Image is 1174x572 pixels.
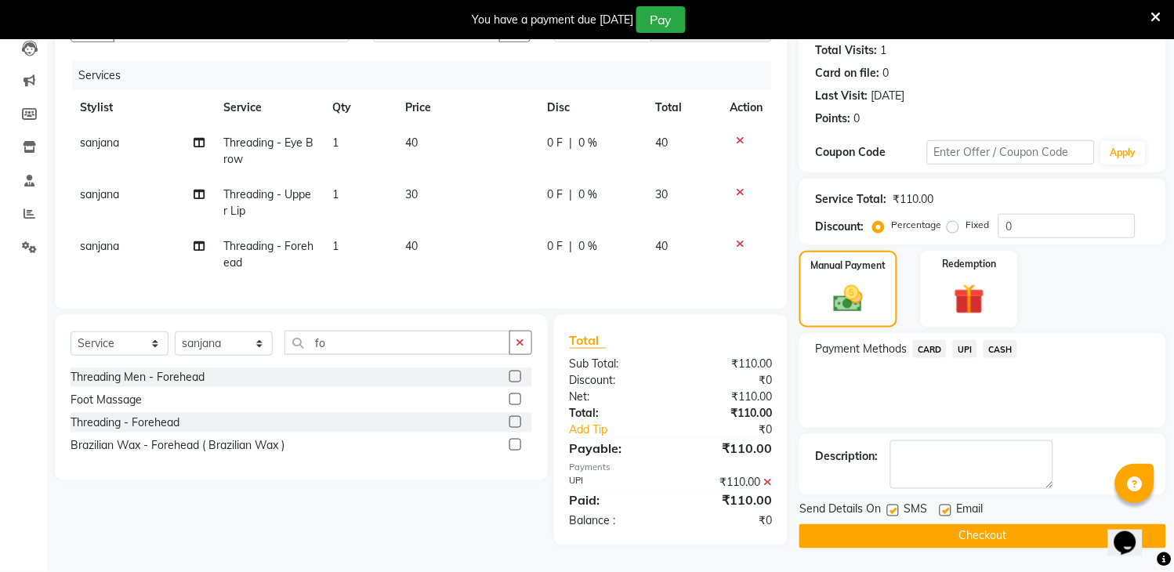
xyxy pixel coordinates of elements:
div: Service Total: [815,191,886,208]
span: 0 F [547,238,563,255]
div: Sub Total: [558,356,671,372]
div: Points: [815,110,850,127]
span: sanjana [80,187,119,201]
div: You have a payment due [DATE] [472,12,633,28]
span: CASH [984,340,1017,358]
div: Brazilian Wax - Forehead ( Brazilian Wax ) [71,437,284,454]
input: Enter Offer / Coupon Code [927,140,1095,165]
span: Payment Methods [815,341,907,357]
span: Threading - Eye Brow [223,136,313,166]
span: UPI [953,340,977,358]
div: Discount: [558,372,671,389]
div: Net: [558,389,671,405]
input: Search or Scan [284,331,510,355]
div: 0 [882,65,889,81]
div: ₹110.00 [671,405,784,422]
div: Services [72,61,784,90]
div: Total Visits: [815,42,877,59]
th: Price [397,90,538,125]
img: _cash.svg [824,282,871,316]
th: Action [720,90,772,125]
span: 0 % [578,238,597,255]
iframe: chat widget [1108,509,1158,556]
span: sanjana [80,136,119,150]
th: Qty [324,90,397,125]
span: 1 [333,187,339,201]
div: ₹110.00 [671,491,784,510]
div: Total: [558,405,671,422]
label: Fixed [966,218,989,232]
span: Threading - Forehead [223,239,313,270]
label: Manual Payment [811,259,886,273]
label: Redemption [942,257,996,271]
span: 0 % [578,135,597,151]
img: _gift.svg [944,281,994,318]
span: Email [956,501,983,521]
a: Add Tip [558,422,690,438]
span: 0 % [578,186,597,203]
th: Service [214,90,324,125]
div: ₹0 [671,372,784,389]
span: Send Details On [799,501,881,521]
div: Balance : [558,513,671,530]
span: 30 [656,187,669,201]
div: Foot Massage [71,392,142,408]
div: Payments [570,461,773,474]
span: | [569,238,572,255]
th: Disc [538,90,646,125]
button: Checkout [799,524,1166,548]
div: 1 [880,42,886,59]
div: [DATE] [871,88,904,104]
div: Paid: [558,491,671,510]
span: 0 F [547,135,563,151]
div: ₹110.00 [893,191,933,208]
div: ₹110.00 [671,439,784,458]
div: ₹110.00 [671,389,784,405]
div: ₹110.00 [671,356,784,372]
div: ₹110.00 [671,474,784,491]
span: 1 [333,239,339,253]
span: 40 [406,136,419,150]
div: 0 [853,110,860,127]
span: | [569,135,572,151]
div: Payable: [558,439,671,458]
span: Threading - Upper Lip [223,187,311,218]
span: sanjana [80,239,119,253]
span: 0 F [547,186,563,203]
div: Last Visit: [815,88,868,104]
span: 40 [656,239,669,253]
span: 30 [406,187,419,201]
div: Coupon Code [815,144,927,161]
th: Total [647,90,720,125]
span: 40 [406,239,419,253]
span: CARD [913,340,947,358]
button: Apply [1101,141,1146,165]
button: Pay [636,6,686,33]
div: Threading - Forehead [71,415,179,431]
th: Stylist [71,90,214,125]
div: Card on file: [815,65,879,81]
div: ₹0 [671,513,784,530]
div: Discount: [815,219,864,235]
span: SMS [904,501,927,521]
span: 1 [333,136,339,150]
div: Threading Men - Forehead [71,369,205,386]
span: 40 [656,136,669,150]
span: | [569,186,572,203]
label: Percentage [891,218,941,232]
div: UPI [558,474,671,491]
div: ₹0 [690,422,784,438]
span: Total [570,332,606,349]
div: Description: [815,448,878,465]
